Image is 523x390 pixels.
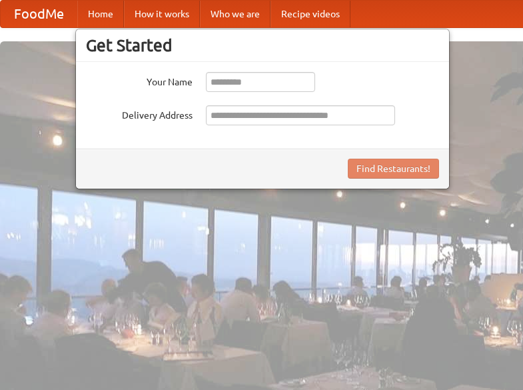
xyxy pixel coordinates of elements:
[200,1,270,27] a: Who we are
[86,105,193,122] label: Delivery Address
[1,1,77,27] a: FoodMe
[124,1,200,27] a: How it works
[86,72,193,89] label: Your Name
[348,159,439,179] button: Find Restaurants!
[270,1,350,27] a: Recipe videos
[86,35,439,55] h3: Get Started
[77,1,124,27] a: Home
